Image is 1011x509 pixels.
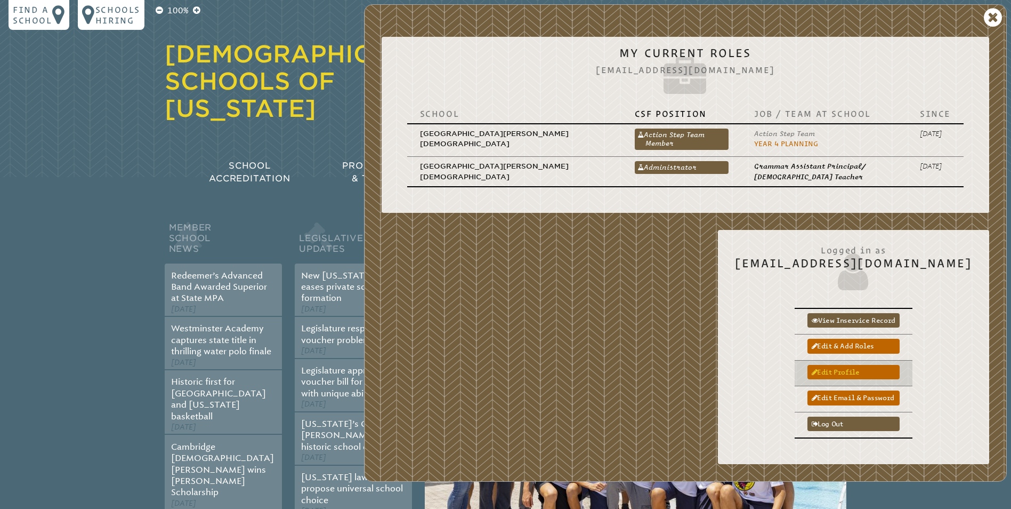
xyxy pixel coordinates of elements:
a: Year 4 planning [754,140,818,148]
span: Action Step Team [754,130,815,138]
p: [DATE] [920,129,951,139]
p: CSF Position [635,108,729,119]
span: [DATE] [301,400,326,409]
a: Administrator [635,161,729,174]
a: Edit & add roles [807,339,900,353]
p: [GEOGRAPHIC_DATA][PERSON_NAME][DEMOGRAPHIC_DATA] [420,161,609,182]
p: Grammar Assistant Principal/ [DEMOGRAPHIC_DATA] Teacher [754,161,894,182]
span: [DATE] [171,499,196,508]
h2: Member School News [165,220,282,264]
p: [DATE] [920,161,951,171]
a: New [US_STATE] law eases private school formation [301,271,389,304]
a: Redeemer’s Advanced Band Awarded Superior at State MPA [171,271,267,304]
span: School Accreditation [209,161,290,184]
a: Legislature responds to voucher problems [301,323,396,345]
span: [DATE] [301,453,326,462]
h2: [EMAIL_ADDRESS][DOMAIN_NAME] [735,240,972,293]
span: [DATE] [301,305,326,314]
p: 100% [165,4,191,17]
h2: Legislative Updates [295,220,412,264]
span: Professional Development & Teacher Certification [342,161,498,184]
span: [DATE] [171,305,196,314]
a: Edit email & password [807,391,900,405]
a: Edit profile [807,365,900,379]
p: School [420,108,609,119]
h2: My Current Roles [399,46,972,100]
a: [US_STATE]’s Governor [PERSON_NAME] signs historic school choice bill [301,419,404,452]
a: Westminster Academy captures state title in thrilling water polo finale [171,323,271,356]
a: Cambridge [DEMOGRAPHIC_DATA][PERSON_NAME] wins [PERSON_NAME] Scholarship [171,442,274,498]
a: Log out [807,417,900,431]
a: [DEMOGRAPHIC_DATA] Schools of [US_STATE] [165,40,467,122]
a: [US_STATE] lawmakers propose universal school choice [301,472,403,505]
a: View inservice record [807,313,900,328]
span: Logged in as [735,240,972,257]
a: Historic first for [GEOGRAPHIC_DATA] and [US_STATE] basketball [171,377,266,421]
a: Legislature approves voucher bill for students with unique abilities [301,365,400,399]
span: [DATE] [171,358,196,367]
p: Find a school [13,4,52,26]
p: Since [920,108,951,119]
p: [GEOGRAPHIC_DATA][PERSON_NAME][DEMOGRAPHIC_DATA] [420,129,609,149]
a: Action Step Team Member [635,129,729,150]
p: Job / Team at School [754,108,894,119]
p: Schools Hiring [95,4,140,26]
span: [DATE] [301,346,326,355]
span: [DATE] [171,423,196,432]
